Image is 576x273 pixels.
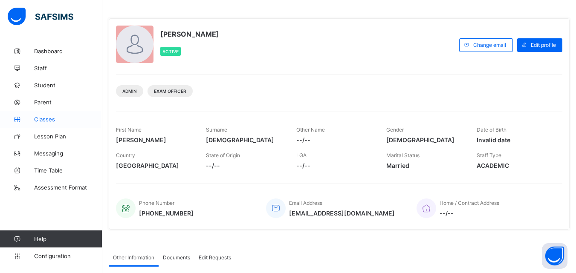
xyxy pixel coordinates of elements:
[34,133,102,140] span: Lesson Plan
[477,136,554,144] span: Invalid date
[34,99,102,106] span: Parent
[296,126,325,133] span: Other Name
[139,200,174,206] span: Phone Number
[296,136,373,144] span: --/--
[473,42,506,48] span: Change email
[296,152,307,158] span: LGA
[206,152,240,158] span: State of Origin
[386,136,463,144] span: [DEMOGRAPHIC_DATA]
[34,150,102,157] span: Messaging
[206,136,283,144] span: [DEMOGRAPHIC_DATA]
[296,162,373,169] span: --/--
[34,167,102,174] span: Time Table
[477,152,501,158] span: Staff Type
[34,65,102,72] span: Staff
[8,8,73,26] img: safsims
[206,162,283,169] span: --/--
[34,116,102,123] span: Classes
[289,210,395,217] span: [EMAIL_ADDRESS][DOMAIN_NAME]
[154,89,186,94] span: Exam Officer
[386,126,404,133] span: Gender
[162,49,179,54] span: Active
[206,126,227,133] span: Surname
[440,200,499,206] span: Home / Contract Address
[531,42,556,48] span: Edit profile
[386,152,420,158] span: Marital Status
[477,126,507,133] span: Date of Birth
[34,253,102,259] span: Configuration
[139,210,194,217] span: [PHONE_NUMBER]
[440,210,499,217] span: --/--
[542,243,567,269] button: Open asap
[116,126,142,133] span: First Name
[160,30,219,38] span: [PERSON_NAME]
[477,162,554,169] span: ACADEMIC
[163,254,190,261] span: Documents
[289,200,322,206] span: Email Address
[34,82,102,89] span: Student
[34,236,102,242] span: Help
[113,254,154,261] span: Other Information
[116,152,135,158] span: Country
[34,184,102,191] span: Assessment Format
[116,136,193,144] span: [PERSON_NAME]
[199,254,231,261] span: Edit Requests
[386,162,463,169] span: Married
[116,162,193,169] span: [GEOGRAPHIC_DATA]
[122,89,137,94] span: Admin
[34,48,102,55] span: Dashboard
